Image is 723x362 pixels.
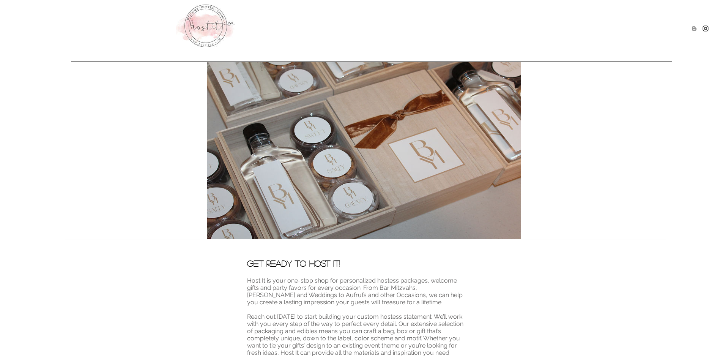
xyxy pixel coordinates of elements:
span: Host It is your one-stop shop for personalized hostess packages, welcome gifts and party favors f... [247,277,463,306]
span: Reach out [DATE] to start building your custom hostess statement. We’ll work with you every step ... [247,313,463,356]
span: Get Ready to Host It! [247,259,340,267]
ul: Social Bar [690,25,709,32]
img: Blogger [690,25,698,32]
img: Hostitny [702,25,709,32]
img: IMG_3857.JPG [207,62,521,239]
